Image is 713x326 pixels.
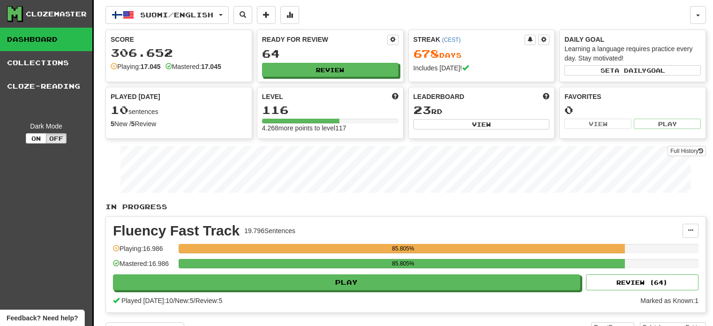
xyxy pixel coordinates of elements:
button: View [564,119,631,129]
span: Played [DATE] [111,92,160,101]
button: Off [46,133,67,144]
span: / [194,297,195,304]
span: Review: 5 [195,297,223,304]
button: Play [113,274,580,290]
div: 19.796 Sentences [244,226,295,235]
div: 4.268 more points to level 117 [262,123,398,133]
span: Leaderboard [413,92,465,101]
span: 23 [413,103,431,116]
div: Includes [DATE]! [413,63,550,73]
button: On [26,133,46,144]
span: 10 [111,103,128,116]
p: In Progress [105,202,706,212]
div: rd [413,104,550,116]
div: Streak [413,35,525,44]
span: Played [DATE]: 10 [121,297,173,304]
span: New: 5 [175,297,194,304]
div: 116 [262,104,398,116]
strong: 5 [111,120,114,128]
div: 64 [262,48,398,60]
div: Marked as Known: 1 [640,296,698,305]
div: 306.652 [111,47,247,59]
div: Daily Goal [564,35,701,44]
div: Fluency Fast Track [113,224,240,238]
span: / [173,297,175,304]
div: Ready for Review [262,35,387,44]
div: Clozemaster [26,9,87,19]
div: 85.805% [181,259,624,268]
button: Add sentence to collection [257,6,276,24]
a: Full History [668,146,706,156]
span: Level [262,92,283,101]
div: Playing: 16.986 [113,244,174,259]
button: Seta dailygoal [564,65,701,76]
button: Review [262,63,398,77]
span: This week in points, UTC [543,92,549,101]
strong: 17.045 [141,63,161,70]
span: a daily [615,67,646,74]
strong: 17.045 [201,63,221,70]
a: (CEST) [442,37,461,43]
button: View [413,119,550,129]
span: Score more points to level up [392,92,398,101]
div: Dark Mode [7,121,85,131]
div: Day s [413,48,550,60]
span: Open feedback widget [7,313,78,323]
button: Play [634,119,701,129]
div: 0 [564,104,701,116]
button: More stats [280,6,299,24]
button: Search sentences [233,6,252,24]
div: Favorites [564,92,701,101]
div: New / Review [111,119,247,129]
strong: 5 [131,120,135,128]
div: Playing: [111,62,161,71]
div: Score [111,35,247,44]
div: 85.805% [181,244,624,253]
button: Review (64) [586,274,698,290]
span: 678 [413,47,439,60]
button: Suomi/English [105,6,229,24]
div: Mastered: 16.986 [113,259,174,274]
span: Suomi / English [140,11,213,19]
div: Learning a language requires practice every day. Stay motivated! [564,44,701,63]
div: Mastered: [165,62,221,71]
div: sentences [111,104,247,116]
